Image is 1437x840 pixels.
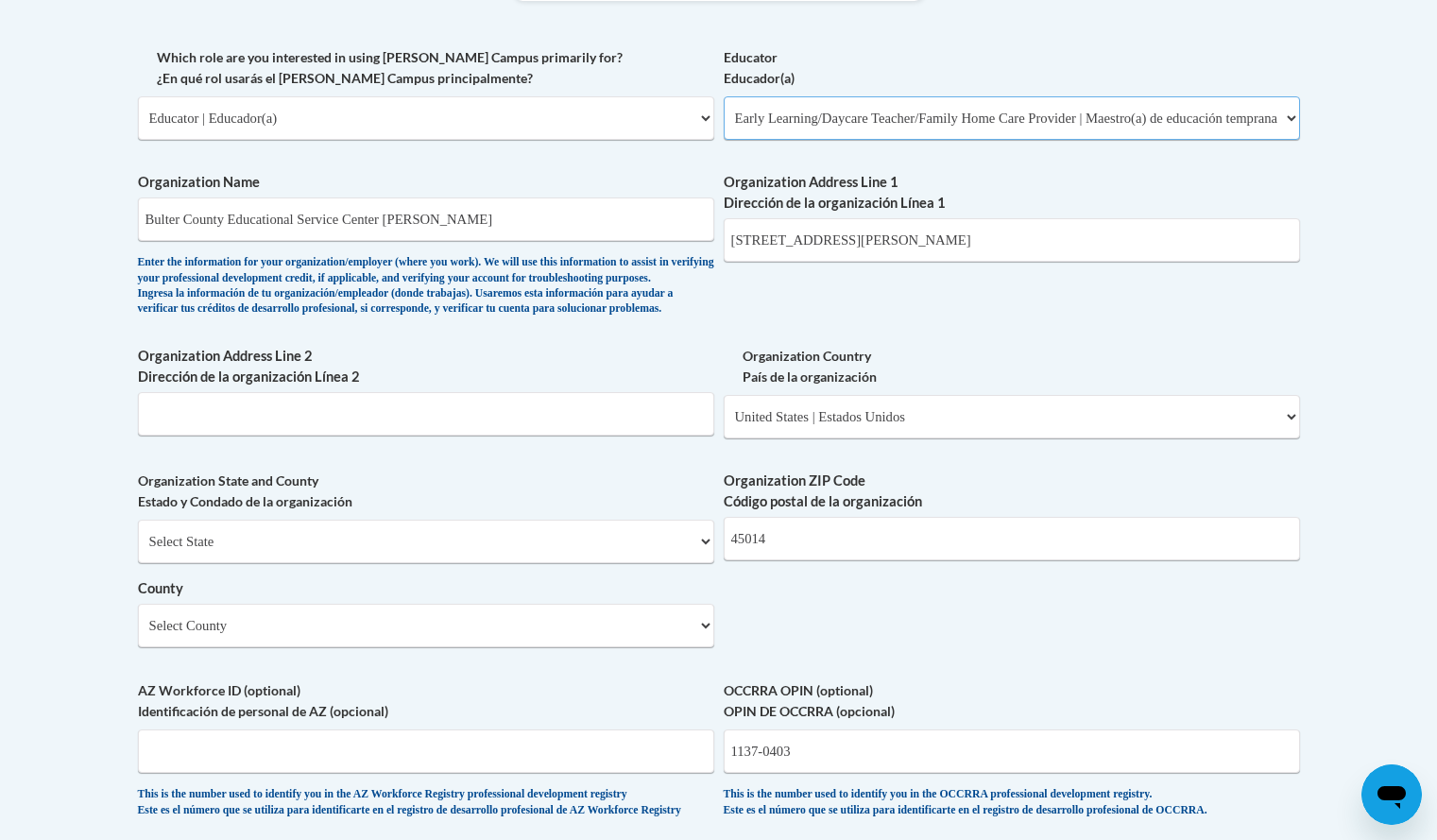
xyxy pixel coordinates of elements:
[724,346,1300,387] label: Organization Country País de la organización
[138,471,714,512] label: Organization State and County Estado y Condado de la organización
[138,346,714,387] label: Organization Address Line 2 Dirección de la organización Línea 2
[138,392,714,436] input: Metadata input
[138,680,714,722] label: AZ Workforce ID (optional) Identificación de personal de AZ (opcional)
[724,680,1300,722] label: OCCRRA OPIN (optional) OPIN DE OCCRRA (opcional)
[724,471,1300,512] label: Organization ZIP Code Código postal de la organización
[724,218,1300,262] input: Metadata input
[138,578,714,599] label: County
[724,517,1300,560] input: Metadata input
[724,47,1300,89] label: Educator Educador(a)
[138,172,714,193] label: Organization Name
[1361,764,1422,825] iframe: Button to launch messaging window
[138,47,714,89] label: Which role are you interested in using [PERSON_NAME] Campus primarily for? ¿En qué rol usarás el ...
[724,172,1300,214] label: Organization Address Line 1 Dirección de la organización Línea 1
[138,255,714,317] div: Enter the information for your organization/employer (where you work). We will use this informati...
[138,787,714,818] div: This is the number used to identify you in the AZ Workforce Registry professional development reg...
[138,197,714,241] input: Metadata input
[724,787,1300,818] div: This is the number used to identify you in the OCCRRA professional development registry. Este es ...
